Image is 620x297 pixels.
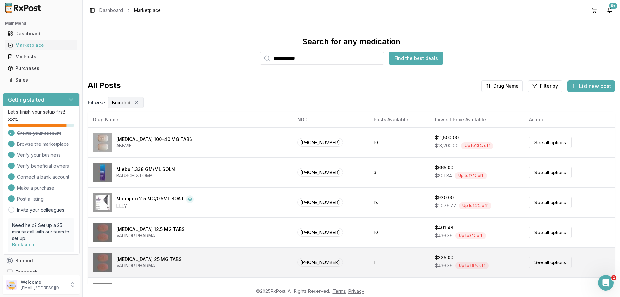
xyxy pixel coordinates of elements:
[3,40,80,50] button: Marketplace
[17,152,61,158] span: Verify your business
[99,7,161,14] nav: breadcrumb
[21,279,66,285] p: Welcome
[8,96,44,104] h3: Getting started
[134,7,161,14] span: Marketplace
[6,280,17,290] img: User avatar
[455,232,486,239] div: Up to 8 % off
[493,83,519,89] span: Drug Name
[302,36,400,47] div: Search for any medication
[435,254,453,261] div: $325.00
[297,198,343,207] span: [PHONE_NUMBER]
[297,228,343,237] span: [PHONE_NUMBER]
[116,195,183,203] div: Mounjaro 2.5 MG/0.5ML SOAJ
[15,269,37,275] span: Feedback
[611,275,616,280] span: 1
[88,112,292,127] th: Drug Name
[481,80,523,92] button: Drug Name
[116,226,185,233] div: [MEDICAL_DATA] 12.5 MG TABS
[297,168,343,177] span: [PHONE_NUMBER]
[567,80,615,92] button: List new post
[5,51,77,63] a: My Posts
[435,262,453,269] span: $436.39
[3,3,44,13] img: RxPost Logo
[598,275,614,291] iframe: Intercom live chat
[435,164,453,171] div: $665.00
[17,141,69,147] span: Browse the marketplace
[17,207,64,213] a: Invite your colleagues
[455,172,487,179] div: Up to 17 % off
[8,116,18,123] span: 88 %
[116,136,192,143] div: [MEDICAL_DATA] 100-40 MG TABS
[435,173,452,179] span: $801.84
[116,203,194,210] div: LILLY
[17,130,61,136] span: Create your account
[99,7,123,14] a: Dashboard
[3,52,80,62] button: My Posts
[17,163,69,169] span: Verify beneficial owners
[17,185,54,191] span: Make a purchase
[524,112,615,127] th: Action
[116,143,192,149] div: ABBVIE
[529,137,572,148] a: See all options
[368,157,430,187] td: 3
[5,63,77,74] a: Purchases
[529,257,572,268] a: See all options
[297,138,343,147] span: [PHONE_NUMBER]
[579,82,611,90] span: List new post
[368,127,430,157] td: 10
[435,134,459,141] div: $11,500.00
[435,203,456,209] span: $1,079.77
[604,5,615,15] button: 9+
[529,167,572,178] a: See all options
[368,217,430,247] td: 10
[5,28,77,39] a: Dashboard
[435,194,454,201] div: $930.00
[368,187,430,217] td: 18
[12,242,37,247] a: Book a call
[93,163,112,182] img: Miebo 1.338 GM/ML SOLN
[297,258,343,267] span: [PHONE_NUMBER]
[93,253,112,272] img: Movantik 25 MG TABS
[3,63,80,74] button: Purchases
[3,255,80,266] button: Support
[529,227,572,238] a: See all options
[368,247,430,277] td: 1
[435,143,459,149] span: $13,200.00
[435,224,453,231] div: $401.48
[93,133,112,152] img: Mavyret 100-40 MG TABS
[5,74,77,86] a: Sales
[529,197,572,208] a: See all options
[5,39,77,51] a: Marketplace
[17,196,44,202] span: Post a listing
[116,166,175,173] div: Miebo 1.338 GM/ML SOLN
[459,202,491,209] div: Up to 14 % off
[116,262,181,269] div: VALINOR PHARMA
[292,112,368,127] th: NDC
[430,112,524,127] th: Lowest Price Available
[8,77,75,83] div: Sales
[116,173,175,179] div: BAUSCH & LOMB
[8,30,75,37] div: Dashboard
[8,54,75,60] div: My Posts
[3,28,80,39] button: Dashboard
[93,223,112,242] img: Movantik 12.5 MG TABS
[540,83,558,89] span: Filter by
[8,109,74,115] p: Let's finish your setup first!
[5,21,77,26] h2: Main Menu
[455,262,489,269] div: Up to 26 % off
[12,222,70,242] p: Need help? Set up a 25 minute call with our team to set up.
[333,288,346,294] a: Terms
[88,80,121,92] span: All Posts
[3,75,80,85] button: Sales
[93,193,112,212] img: Mounjaro 2.5 MG/0.5ML SOAJ
[368,112,430,127] th: Posts Available
[116,256,181,262] div: [MEDICAL_DATA] 25 MG TABS
[112,99,130,106] span: Branded
[528,80,562,92] button: Filter by
[8,65,75,72] div: Purchases
[609,3,617,9] div: 9+
[88,99,105,106] span: Filters :
[116,233,185,239] div: VALINOR PHARMA
[348,288,364,294] a: Privacy
[389,52,443,65] button: Find the best deals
